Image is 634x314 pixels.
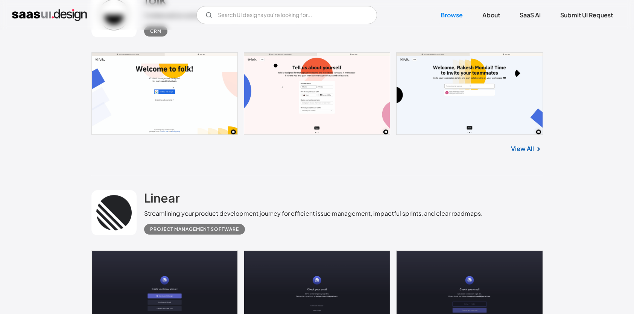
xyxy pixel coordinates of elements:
h2: Linear [144,190,180,205]
div: Streamlining your product development journey for efficient issue management, impactful sprints, ... [144,209,483,218]
form: Email Form [196,6,377,24]
div: CRM [150,27,161,36]
a: View All [511,144,534,153]
a: SaaS Ai [511,7,550,23]
a: Linear [144,190,180,209]
a: Submit UI Request [551,7,622,23]
div: Project Management Software [150,225,239,234]
a: About [473,7,509,23]
a: home [12,9,87,21]
input: Search UI designs you're looking for... [196,6,377,24]
a: Browse [432,7,472,23]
